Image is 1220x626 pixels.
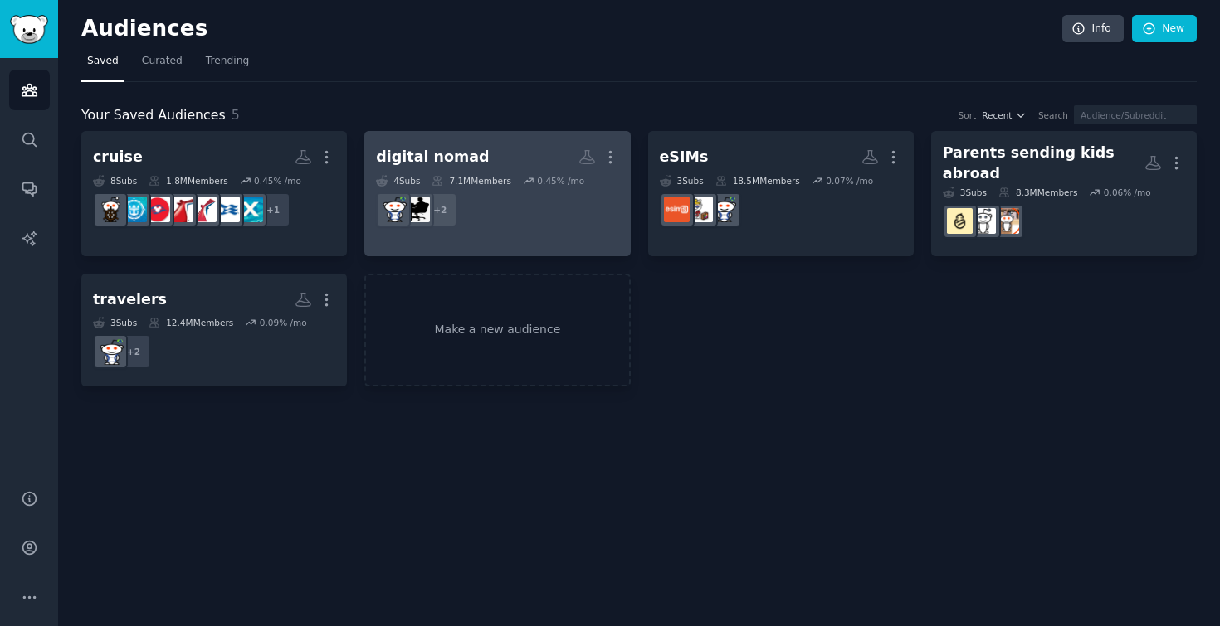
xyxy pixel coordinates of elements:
img: solotravel [710,197,736,222]
div: + 2 [422,192,457,227]
img: royalcaribbean [121,197,147,222]
a: cruise8Subs1.8MMembers0.45% /mo+1celebritycruisesPrincessCruisesCarnivalCruiseCarnivalCruiseFansd... [81,131,347,256]
input: Audience/Subreddit [1074,105,1197,124]
div: 0.09 % /mo [260,317,307,328]
img: eSIMs [664,197,690,222]
a: eSIMs3Subs18.5MMembers0.07% /mosolotraveltraveleSIMs [648,131,914,256]
img: GummySearch logo [10,15,48,44]
img: CarnivalCruiseFans [168,197,193,222]
a: Saved [81,48,124,82]
button: Recent [982,109,1027,121]
div: 12.4M Members [149,317,233,328]
img: travel [687,197,713,222]
div: Parents sending kids abroad [943,143,1144,183]
div: 7.1M Members [432,175,510,187]
div: 0.45 % /mo [254,175,301,187]
img: Cruise [98,197,124,222]
img: CarnivalCruise [191,197,217,222]
div: 0.45 % /mo [537,175,584,187]
div: + 1 [256,192,290,227]
a: Info [1062,15,1124,43]
div: 4 Sub s [376,175,420,187]
div: eSIMs [660,147,709,167]
span: Trending [206,54,249,69]
div: + 2 [116,334,151,369]
div: 0.06 % /mo [1104,187,1151,198]
img: studyAbroad [970,208,996,234]
div: Search [1038,109,1068,121]
img: Parenting [947,208,973,234]
div: 1.8M Members [149,175,227,187]
div: cruise [93,147,143,167]
a: digital nomad4Subs7.1MMembers0.45% /mo+2Freelancerssolotravel [364,131,630,256]
div: Sort [959,109,977,121]
span: Recent [982,109,1012,121]
div: 8.3M Members [998,187,1077,198]
span: Saved [87,54,119,69]
div: digital nomad [376,147,489,167]
div: 3 Sub s [93,317,137,328]
div: 3 Sub s [660,175,704,187]
div: 18.5M Members [715,175,800,187]
img: solotravel [381,197,407,222]
a: New [1132,15,1197,43]
a: Parents sending kids abroad3Subs8.3MMembers0.06% /moInternationalStudentsstudyAbroadParenting [931,131,1197,256]
span: 5 [232,107,240,123]
h2: Audiences [81,16,1062,42]
a: Curated [136,48,188,82]
img: celebritycruises [237,197,263,222]
a: travelers3Subs12.4MMembers0.09% /mo+2solotravel [81,274,347,387]
a: Trending [200,48,255,82]
img: PrincessCruises [214,197,240,222]
a: Make a new audience [364,274,630,387]
img: InternationalStudents [993,208,1019,234]
img: Freelancers [404,197,430,222]
div: 0.07 % /mo [826,175,873,187]
div: 8 Sub s [93,175,137,187]
img: dcl [144,197,170,222]
div: travelers [93,289,167,310]
span: Your Saved Audiences [81,105,226,126]
div: 3 Sub s [943,187,987,198]
img: solotravel [98,339,124,365]
span: Curated [142,54,183,69]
